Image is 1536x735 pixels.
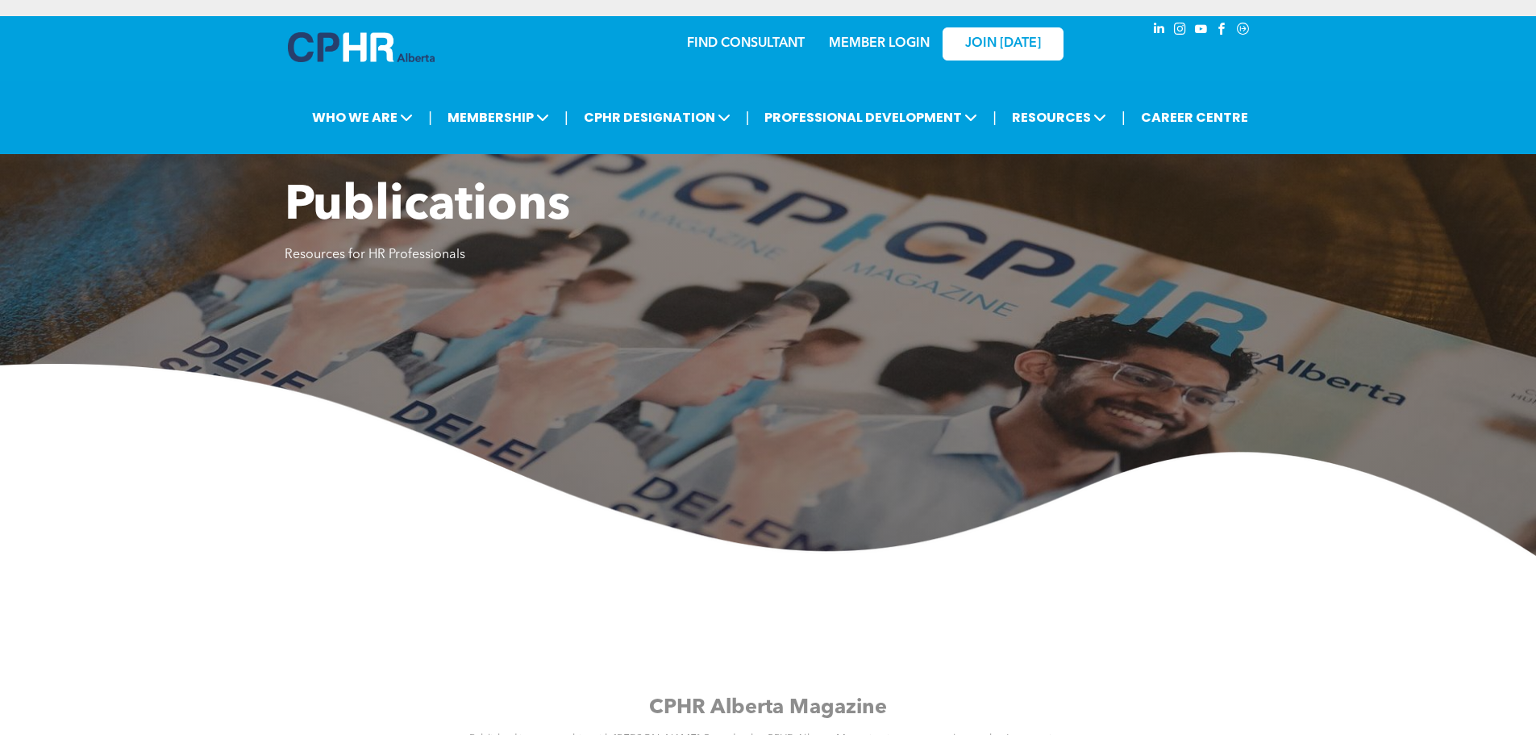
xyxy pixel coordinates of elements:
[285,248,465,261] span: Resources for HR Professionals
[443,102,554,132] span: MEMBERSHIP
[1172,20,1189,42] a: instagram
[746,101,750,134] li: |
[829,37,930,50] a: MEMBER LOGIN
[687,37,805,50] a: FIND CONSULTANT
[1122,101,1126,134] li: |
[1234,20,1252,42] a: Social network
[649,698,886,718] span: CPHR Alberta Magazine
[993,101,997,134] li: |
[1007,102,1111,132] span: RESOURCES
[285,182,570,231] span: Publications
[760,102,982,132] span: PROFESSIONAL DEVELOPMENT
[1193,20,1210,42] a: youtube
[1136,102,1253,132] a: CAREER CENTRE
[428,101,432,134] li: |
[288,32,435,62] img: A blue and white logo for cp alberta
[1213,20,1231,42] a: facebook
[965,36,1041,52] span: JOIN [DATE]
[307,102,418,132] span: WHO WE ARE
[579,102,735,132] span: CPHR DESIGNATION
[943,27,1064,61] a: JOIN [DATE]
[564,101,568,134] li: |
[1151,20,1168,42] a: linkedin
